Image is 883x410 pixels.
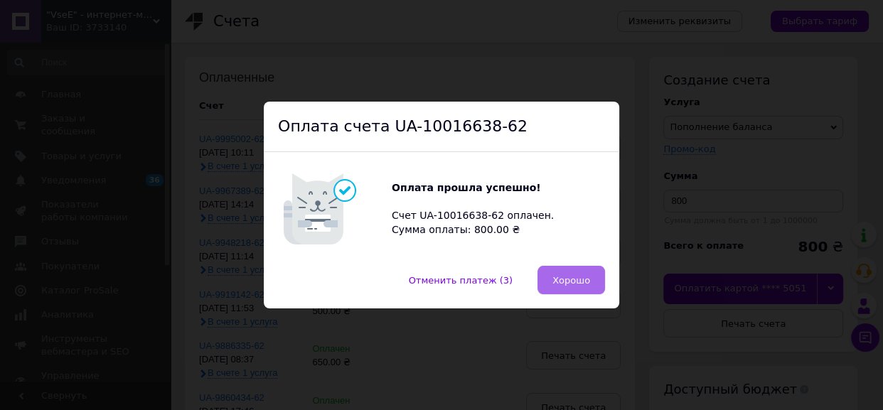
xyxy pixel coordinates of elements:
b: Оплата прошла успешно! [392,182,541,193]
button: Отменить платеж (3) [394,266,528,294]
span: Хорошо [552,275,590,286]
span: Отменить платеж (3) [409,275,513,286]
div: Счет UA-10016638-62 оплачен. Сумма оплаты: 800.00 ₴ [392,181,562,237]
img: Котик говорит: Оплата прошла успешно! [278,166,392,252]
button: Хорошо [537,266,605,294]
div: Оплата счета UA-10016638-62 [264,102,619,153]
